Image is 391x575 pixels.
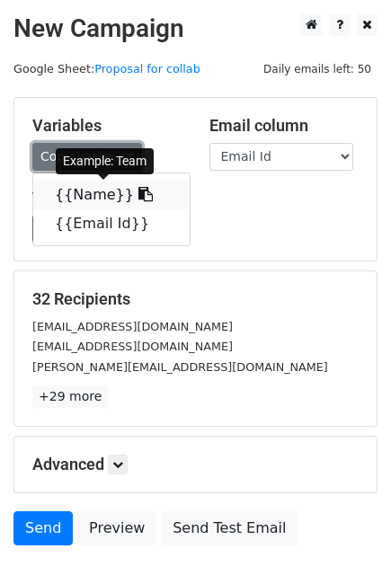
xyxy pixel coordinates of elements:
[13,511,73,545] a: Send
[32,289,359,309] h5: 32 Recipients
[77,511,156,545] a: Preview
[209,116,360,136] h5: Email column
[33,209,190,238] a: {{Email Id}}
[32,340,233,353] small: [EMAIL_ADDRESS][DOMAIN_NAME]
[33,181,190,209] a: {{Name}}
[301,489,391,575] iframe: Chat Widget
[257,59,378,79] span: Daily emails left: 50
[32,385,108,408] a: +29 more
[32,360,328,374] small: [PERSON_NAME][EMAIL_ADDRESS][DOMAIN_NAME]
[13,13,378,44] h2: New Campaign
[32,320,233,333] small: [EMAIL_ADDRESS][DOMAIN_NAME]
[161,511,298,545] a: Send Test Email
[257,62,378,75] a: Daily emails left: 50
[32,455,359,474] h5: Advanced
[13,62,200,75] small: Google Sheet:
[32,143,142,171] a: Copy/paste...
[32,116,182,136] h5: Variables
[56,148,154,174] div: Example: Team
[94,62,200,75] a: Proposal for collab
